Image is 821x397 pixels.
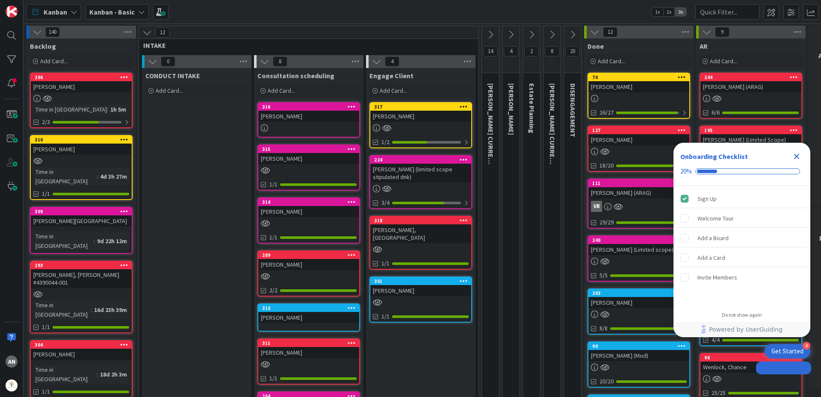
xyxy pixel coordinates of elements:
[35,262,132,268] div: 293
[31,136,132,144] div: 310
[677,189,807,208] div: Sign Up is complete.
[722,312,762,318] div: Do not show again
[257,338,360,385] a: 311[PERSON_NAME]1/1
[588,350,689,361] div: [PERSON_NAME] (Mod)
[487,83,495,194] span: KRISTI CURRENT CLIENTS
[592,127,689,133] div: 127
[155,27,170,38] span: 12
[258,339,359,358] div: 311[PERSON_NAME]
[370,103,471,122] div: 317[PERSON_NAME]
[31,341,132,360] div: 304[PERSON_NAME]
[588,342,689,350] div: 90
[269,374,278,383] span: 1/1
[565,46,580,56] span: 20
[370,277,471,296] div: 301[PERSON_NAME]
[380,87,407,94] span: Add Card...
[6,6,18,18] img: Visit kanbanzone.com
[588,187,689,198] div: [PERSON_NAME] (ARAG)
[588,342,689,361] div: 90[PERSON_NAME] (Mod)
[40,57,68,65] span: Add Card...
[33,232,94,250] div: Time in [GEOGRAPHIC_DATA]
[588,341,690,388] a: 90[PERSON_NAME] (Mod)20/20
[257,144,360,191] a: 315[PERSON_NAME]1/1
[369,216,472,270] a: 318[PERSON_NAME], [GEOGRAPHIC_DATA]1/1
[33,105,107,114] div: Time in [GEOGRAPHIC_DATA]
[695,4,759,20] input: Quick Filter...
[697,253,725,263] div: Add a Card
[700,81,801,92] div: [PERSON_NAME] (ARAG)
[98,172,129,181] div: 4d 3h 27m
[258,312,359,323] div: [PERSON_NAME]
[592,290,689,296] div: 203
[528,83,536,133] span: Estate Planning
[6,356,18,368] div: AN
[663,8,675,16] span: 2x
[592,180,689,186] div: 111
[42,189,50,198] span: 1/1
[257,102,360,138] a: 316[PERSON_NAME]
[588,289,689,308] div: 203[PERSON_NAME]
[588,134,689,145] div: [PERSON_NAME]
[381,198,390,207] span: 3/4
[545,46,559,56] span: 8
[258,198,359,206] div: 314
[697,194,717,204] div: Sign Up
[369,276,472,323] a: 301[PERSON_NAME]1/1
[712,108,720,117] span: 6/6
[370,224,471,243] div: [PERSON_NAME], [GEOGRAPHIC_DATA]
[370,277,471,285] div: 301
[98,370,129,379] div: 18d 2h 3m
[89,8,135,16] b: Kanban - Basic
[258,145,359,164] div: 315[PERSON_NAME]
[700,354,801,373] div: 98Wenlock, Chance
[600,377,614,386] span: 20/20
[35,209,132,215] div: 309
[598,57,625,65] span: Add Card...
[592,74,689,80] div: 70
[44,7,67,17] span: Kanban
[370,217,471,243] div: 318[PERSON_NAME], [GEOGRAPHIC_DATA]
[257,303,360,332] a: 313[PERSON_NAME]
[107,105,108,114] span: :
[374,218,471,223] div: 318
[652,8,663,16] span: 1x
[677,248,807,267] div: Add a Card is incomplete.
[381,259,390,268] span: 1/1
[673,186,810,306] div: Checklist items
[504,46,518,56] span: 4
[588,42,604,50] span: Done
[700,42,708,50] span: AR
[548,83,557,194] span: VICTOR CURRENT CLIENTS
[258,251,359,259] div: 289
[370,156,471,182] div: 224[PERSON_NAME] (limited scope stipulated dnk)
[369,71,413,80] span: Engage Client
[370,111,471,122] div: [PERSON_NAME]
[592,237,689,243] div: 240
[700,126,801,134] div: 195
[262,199,359,205] div: 314
[771,347,803,356] div: Get Started
[588,81,689,92] div: [PERSON_NAME]
[592,343,689,349] div: 90
[790,150,803,163] div: Close Checklist
[31,74,132,81] div: 296
[385,56,399,67] span: 4
[591,201,602,212] div: VR
[31,208,132,215] div: 309
[30,207,133,254] a: 309[PERSON_NAME][GEOGRAPHIC_DATA]Time in [GEOGRAPHIC_DATA]:9d 22h 12m
[42,387,50,396] span: 1/1
[108,105,128,114] div: 1h 5m
[704,74,801,80] div: 244
[97,370,98,379] span: :
[588,126,689,134] div: 127
[262,104,359,110] div: 316
[483,46,498,56] span: 14
[765,344,810,359] div: Open Get Started checklist, remaining modules: 4
[709,324,783,335] span: Powered by UserGuiding
[704,355,801,361] div: 98
[600,324,608,333] span: 8/8
[600,161,614,170] span: 18/20
[258,103,359,111] div: 316
[31,136,132,155] div: 310[PERSON_NAME]
[262,305,359,311] div: 313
